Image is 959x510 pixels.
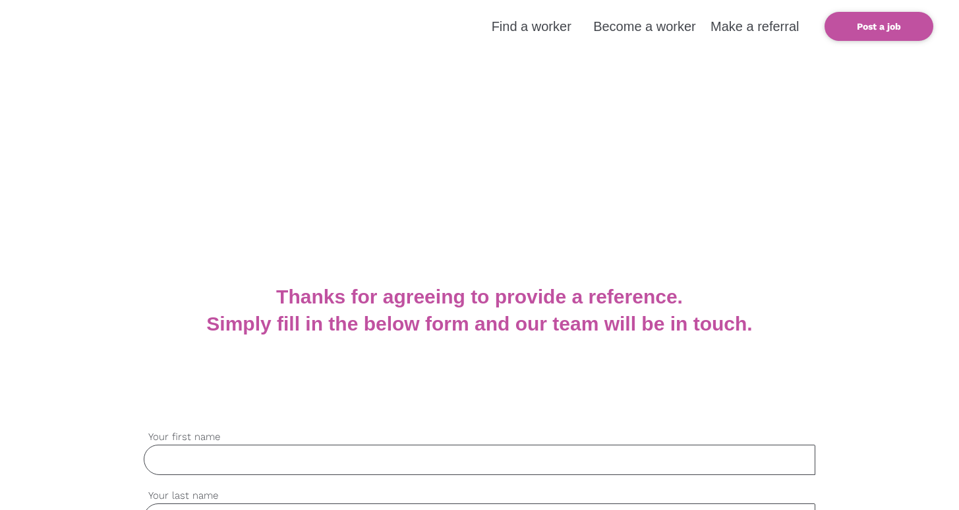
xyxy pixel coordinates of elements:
a: Become a worker [593,19,696,34]
a: Find a worker [492,19,571,34]
b: Post a job [857,21,901,32]
label: Your first name [144,430,815,445]
a: Post a job [825,12,933,41]
label: Your last name [144,488,815,503]
a: Make a referral [711,19,799,34]
b: Thanks for agreeing to provide a reference. [276,286,683,307]
b: Simply fill in the below form and our team will be in touch. [206,313,752,335]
